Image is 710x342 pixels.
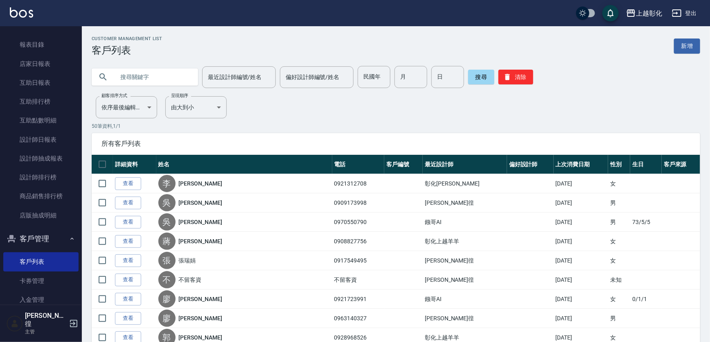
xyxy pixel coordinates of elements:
[608,193,630,213] td: 男
[10,7,33,18] img: Logo
[158,213,176,231] div: 吳
[115,66,192,88] input: 搜尋關鍵字
[423,251,507,270] td: [PERSON_NAME]徨
[554,155,609,174] th: 上次消費日期
[608,270,630,290] td: 未知
[554,174,609,193] td: [DATE]
[554,290,609,309] td: [DATE]
[179,199,222,207] a: [PERSON_NAME]
[158,290,176,308] div: 廖
[3,149,79,168] a: 設計師抽成報表
[608,232,630,251] td: 女
[158,310,176,327] div: 廖
[115,274,141,286] a: 查看
[423,232,507,251] td: 彰化上越羊羊
[498,70,533,84] button: 清除
[332,251,385,270] td: 0917549495
[608,213,630,232] td: 男
[101,140,690,148] span: 所有客戶列表
[158,271,176,288] div: 不
[96,96,157,118] div: 依序最後編輯時間
[158,175,176,192] div: 李
[608,309,630,328] td: 男
[423,213,507,232] td: 鏹哥AI
[3,290,79,309] a: 入金管理
[608,174,630,193] td: 女
[7,315,23,332] img: Person
[92,122,700,130] p: 50 筆資料, 1 / 1
[608,251,630,270] td: 女
[156,155,332,174] th: 姓名
[165,96,227,118] div: 由大到小
[623,5,665,22] button: 上越彰化
[608,290,630,309] td: 女
[3,252,79,271] a: 客戶列表
[179,218,222,226] a: [PERSON_NAME]
[3,168,79,187] a: 設計師排行榜
[3,35,79,54] a: 報表目錄
[423,290,507,309] td: 鏹哥AI
[630,155,662,174] th: 生日
[115,254,141,267] a: 查看
[630,290,662,309] td: 0/1/1
[332,155,385,174] th: 電話
[423,309,507,328] td: [PERSON_NAME]徨
[554,270,609,290] td: [DATE]
[158,233,176,250] div: 蔣
[3,92,79,111] a: 互助排行榜
[115,197,141,209] a: 查看
[115,312,141,325] a: 查看
[507,155,554,174] th: 偏好設計師
[554,309,609,328] td: [DATE]
[3,187,79,206] a: 商品銷售排行榜
[554,251,609,270] td: [DATE]
[3,111,79,130] a: 互助點數明細
[179,314,222,322] a: [PERSON_NAME]
[423,193,507,213] td: [PERSON_NAME]徨
[158,194,176,211] div: 吳
[3,206,79,225] a: 店販抽成明細
[179,295,222,303] a: [PERSON_NAME]
[423,270,507,290] td: [PERSON_NAME]徨
[3,54,79,73] a: 店家日報表
[554,232,609,251] td: [DATE]
[115,216,141,229] a: 查看
[171,93,188,99] label: 呈現順序
[332,309,385,328] td: 0963140327
[636,8,662,18] div: 上越彰化
[554,193,609,213] td: [DATE]
[115,235,141,248] a: 查看
[25,328,67,335] p: 主管
[179,237,222,245] a: [PERSON_NAME]
[332,290,385,309] td: 0921723991
[384,155,423,174] th: 客戶編號
[115,293,141,306] a: 查看
[630,213,662,232] td: 73/5/5
[179,256,196,265] a: 張瑞娟
[662,155,700,174] th: 客戶來源
[3,228,79,249] button: 客戶管理
[179,276,202,284] a: 不留客資
[669,6,700,21] button: 登出
[332,193,385,213] td: 0909173998
[423,174,507,193] td: 彰化[PERSON_NAME]
[674,39,700,54] a: 新增
[608,155,630,174] th: 性別
[332,213,385,232] td: 0970550790
[3,73,79,92] a: 互助日報表
[179,333,222,342] a: [PERSON_NAME]
[92,36,162,41] h2: Customer Management List
[423,155,507,174] th: 最近設計師
[3,130,79,149] a: 設計師日報表
[92,45,162,56] h3: 客戶列表
[332,270,385,290] td: 不留客資
[25,312,67,328] h5: [PERSON_NAME]徨
[158,252,176,269] div: 張
[3,272,79,290] a: 卡券管理
[101,93,127,99] label: 顧客排序方式
[115,177,141,190] a: 查看
[554,213,609,232] td: [DATE]
[332,174,385,193] td: 0921312708
[332,232,385,251] td: 0908827756
[113,155,156,174] th: 詳細資料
